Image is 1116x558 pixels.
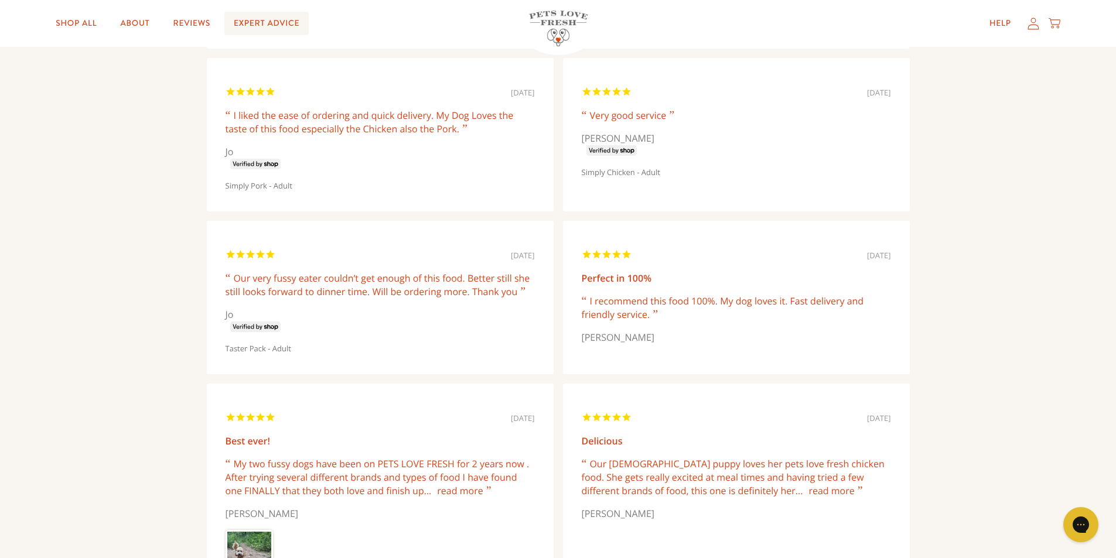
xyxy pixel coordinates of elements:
a: Shop All [46,12,106,35]
a: Delicious [582,434,623,447]
div: [PERSON_NAME] [582,507,891,521]
div: [PERSON_NAME] [582,132,891,156]
div: [PERSON_NAME] [582,331,891,344]
iframe: Gorgias live chat messenger [1057,503,1104,546]
a: Simply Pork - Adult [226,180,292,191]
a: read more [437,484,483,497]
div: [PERSON_NAME] [226,507,535,521]
img: SVG verified by SHOP [226,159,281,169]
a: Expert Advice [224,12,309,35]
a: Best ever! [226,434,270,447]
div: Jo [226,145,535,169]
a: Reviews [164,12,220,35]
a: Simply Chicken - Adult [582,167,660,177]
a: Taster Pack - Adult [226,343,291,354]
a: Help [980,12,1021,35]
div: I liked the ease of ordering and quick delivery. My Dog Loves the taste of this food especially t... [226,109,535,136]
div: My two fussy dogs have been on PETS LOVE FRESH for 2 years now . After trying several different b... [226,457,535,498]
a: About [111,12,159,35]
div: Our very fussy eater couldn’t get enough of this food. Better still she still looks forward to di... [226,272,535,299]
div: I recommend this food 100%. My dog loves it. Fast delivery and friendly service. [582,295,891,321]
a: read more [808,484,854,497]
img: SVG verified by SHOP [226,321,281,332]
img: SVG verified by SHOP [582,145,637,156]
a: Perfect in 100% [582,272,651,285]
div: Jo [226,308,535,332]
div: Very good service [582,109,891,122]
div: Our [DEMOGRAPHIC_DATA] puppy loves her pets love fresh chicken food. She gets really excited at m... [582,457,891,498]
img: Pets Love Fresh [529,11,588,46]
